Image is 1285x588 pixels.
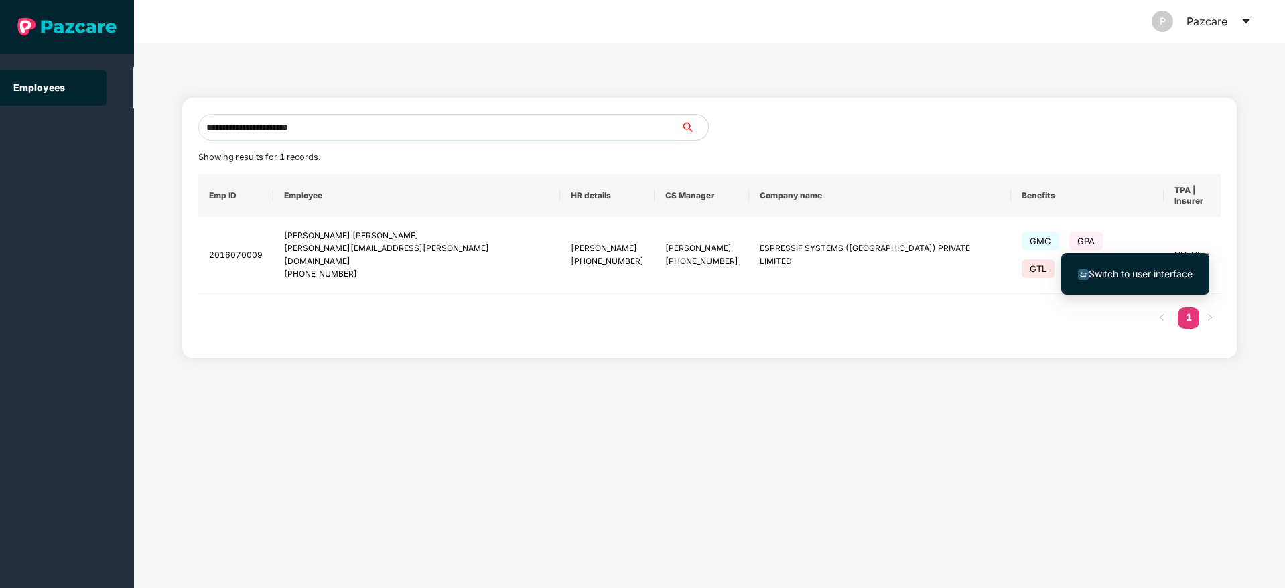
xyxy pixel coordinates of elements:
[1011,174,1164,217] th: Benefits
[665,255,738,268] div: [PHONE_NUMBER]
[1206,313,1214,321] span: right
[1158,313,1166,321] span: left
[681,122,708,133] span: search
[681,114,709,141] button: search
[1164,174,1237,217] th: TPA | Insurer
[1078,269,1089,280] img: svg+xml;base64,PHN2ZyB4bWxucz0iaHR0cDovL3d3dy53My5vcmcvMjAwMC9zdmciIHdpZHRoPSIxNiIgaGVpZ2h0PSIxNi...
[1069,232,1103,250] span: GPA
[273,174,561,217] th: Employee
[284,230,550,242] div: [PERSON_NAME] [PERSON_NAME]
[571,242,644,255] div: [PERSON_NAME]
[655,174,749,217] th: CS Manager
[560,174,655,217] th: HR details
[1151,307,1172,329] button: left
[1022,232,1059,250] span: GMC
[198,174,273,217] th: Emp ID
[665,242,738,255] div: [PERSON_NAME]
[1160,11,1166,32] span: P
[1151,307,1172,329] li: Previous Page
[13,82,65,93] a: Employees
[284,242,550,268] div: [PERSON_NAME][EMAIL_ADDRESS][PERSON_NAME][DOMAIN_NAME]
[749,174,1010,217] th: Company name
[198,152,320,162] span: Showing results for 1 records.
[1178,307,1199,329] li: 1
[1199,307,1221,329] button: right
[1241,16,1252,27] span: caret-down
[1178,307,1199,327] a: 1
[1089,268,1193,279] span: Switch to user interface
[284,268,550,281] div: [PHONE_NUMBER]
[1022,259,1055,278] span: GTL
[749,217,1010,294] td: ESPRESSIF SYSTEMS ([GEOGRAPHIC_DATA]) PRIVATE LIMITED
[198,217,273,294] td: 2016070009
[571,255,644,268] div: [PHONE_NUMBER]
[1199,307,1221,329] li: Next Page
